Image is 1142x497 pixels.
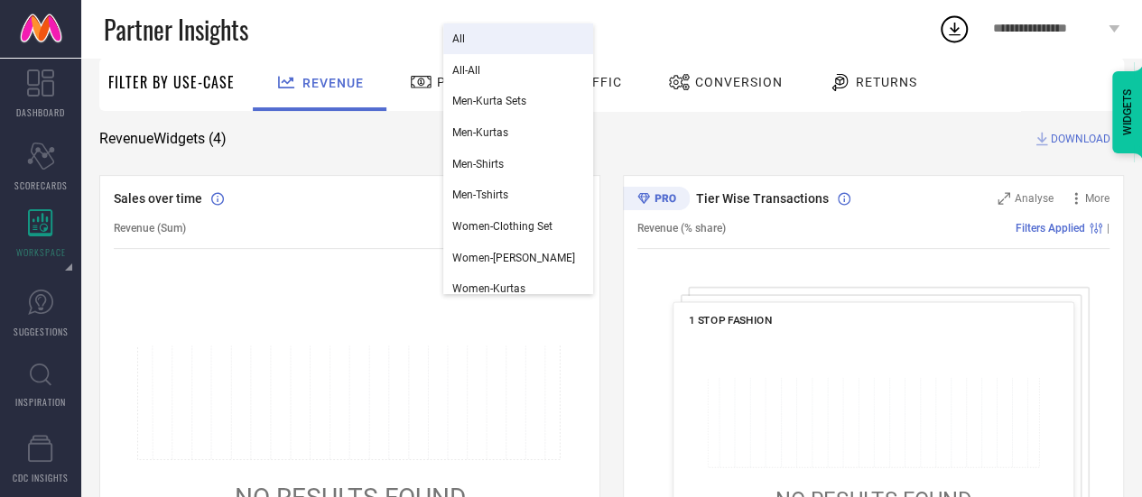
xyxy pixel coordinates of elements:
[452,158,504,170] span: Men-Shirts
[443,23,593,54] div: All
[114,222,186,235] span: Revenue (Sum)
[14,325,69,338] span: SUGGESTIONS
[16,245,66,259] span: WORKSPACE
[452,95,526,107] span: Men-Kurta Sets
[566,75,622,89] span: Traffic
[99,130,227,148] span: Revenue Widgets ( 4 )
[443,273,593,304] div: Women-Kurtas
[998,192,1010,205] svg: Zoom
[114,191,202,206] span: Sales over time
[452,282,525,295] span: Women-Kurtas
[1051,130,1110,148] span: DOWNLOAD
[16,106,65,119] span: DASHBOARD
[104,11,248,48] span: Partner Insights
[443,149,593,179] div: Men-Shirts
[443,55,593,86] div: All-All
[443,179,593,210] div: Men-Tshirts
[452,126,508,139] span: Men-Kurtas
[14,179,68,192] span: SCORECARDS
[1016,222,1085,235] span: Filters Applied
[856,75,917,89] span: Returns
[452,32,465,45] span: All
[623,187,690,214] div: Premium
[443,243,593,273] div: Women-Kurta Sets
[452,64,480,77] span: All-All
[1085,192,1110,205] span: More
[302,76,364,90] span: Revenue
[637,222,726,235] span: Revenue (% share)
[689,314,772,327] span: 1 STOP FASHION
[443,117,593,148] div: Men-Kurtas
[452,220,552,233] span: Women-Clothing Set
[443,86,593,116] div: Men-Kurta Sets
[1015,192,1054,205] span: Analyse
[1107,222,1110,235] span: |
[443,211,593,242] div: Women-Clothing Set
[437,75,493,89] span: Pricing
[452,252,575,264] span: Women-[PERSON_NAME]
[13,471,69,484] span: CDC INSIGHTS
[695,75,783,89] span: Conversion
[452,189,508,201] span: Men-Tshirts
[938,13,970,45] div: Open download list
[15,395,66,409] span: INSPIRATION
[696,191,829,206] span: Tier Wise Transactions
[108,71,235,93] span: Filter By Use-Case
